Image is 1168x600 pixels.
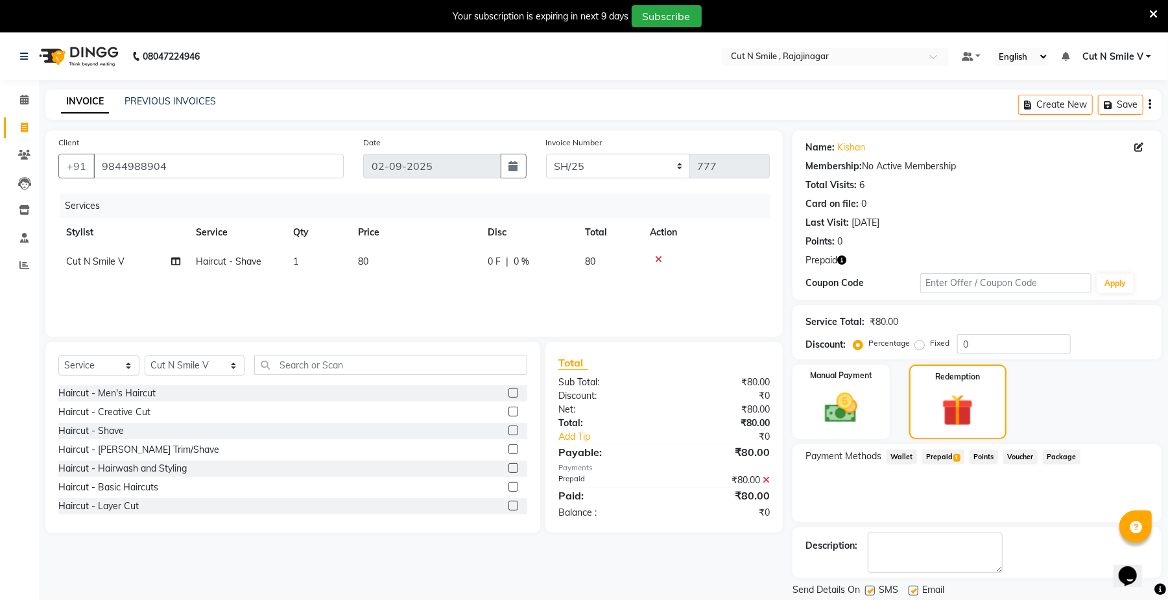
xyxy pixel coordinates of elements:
[546,137,602,149] label: Invoice Number
[1082,50,1143,64] span: Cut N Smile V
[793,583,860,599] span: Send Details On
[585,256,595,267] span: 80
[58,443,219,457] div: Haircut - [PERSON_NAME] Trim/Shave
[922,450,964,464] span: Prepaid
[805,160,1149,173] div: No Active Membership
[549,488,664,503] div: Paid:
[879,583,898,599] span: SMS
[805,141,835,154] div: Name:
[664,376,780,389] div: ₹80.00
[935,371,980,383] label: Redemption
[664,506,780,520] div: ₹0
[970,450,998,464] span: Points
[93,154,344,178] input: Search by Name/Mobile/Email/Code
[930,337,949,349] label: Fixed
[1018,95,1093,115] button: Create New
[58,405,150,419] div: Haircut - Creative Cut
[887,450,917,464] span: Wallet
[285,218,350,247] th: Qty
[558,462,770,474] div: Payments
[1098,95,1143,115] button: Save
[58,424,124,438] div: Haircut - Shave
[805,338,846,352] div: Discount:
[350,218,480,247] th: Price
[549,444,664,460] div: Payable:
[805,276,920,290] div: Coupon Code
[549,389,664,403] div: Discount:
[60,194,780,218] div: Services
[805,539,857,553] div: Description:
[549,403,664,416] div: Net:
[1114,548,1155,587] iframe: chat widget
[549,506,664,520] div: Balance :
[488,255,501,269] span: 0 F
[196,256,261,267] span: Haircut - Shave
[805,450,881,463] span: Payment Methods
[932,390,983,430] img: _gift.svg
[363,137,381,149] label: Date
[815,389,868,427] img: _cash.svg
[254,355,527,375] input: Search or Scan
[868,337,910,349] label: Percentage
[684,430,780,444] div: ₹0
[664,444,780,460] div: ₹80.00
[61,90,109,114] a: INVOICE
[870,315,898,329] div: ₹80.00
[805,197,859,211] div: Card on file:
[632,5,702,27] button: Subscribe
[1097,274,1134,293] button: Apply
[920,273,1091,293] input: Enter Offer / Coupon Code
[664,416,780,430] div: ₹80.00
[58,387,156,400] div: Haircut - Men's Haircut
[805,315,864,329] div: Service Total:
[861,197,866,211] div: 0
[514,255,529,269] span: 0 %
[358,256,368,267] span: 80
[642,218,770,247] th: Action
[58,462,187,475] div: Haircut - Hairwash and Styling
[837,141,865,154] a: Kishan
[810,370,872,381] label: Manual Payment
[293,256,298,267] span: 1
[188,218,285,247] th: Service
[33,38,122,75] img: logo
[1043,450,1080,464] span: Package
[58,137,79,149] label: Client
[664,488,780,503] div: ₹80.00
[558,356,588,370] span: Total
[66,256,125,267] span: Cut N Smile V
[837,235,842,248] div: 0
[859,178,864,192] div: 6
[58,481,158,494] div: Haircut - Basic Haircuts
[805,235,835,248] div: Points:
[453,10,629,23] div: Your subscription is expiring in next 9 days
[549,416,664,430] div: Total:
[58,218,188,247] th: Stylist
[143,38,200,75] b: 08047224946
[549,376,664,389] div: Sub Total:
[805,216,849,230] div: Last Visit:
[805,178,857,192] div: Total Visits:
[58,499,139,513] div: Haircut - Layer Cut
[664,474,780,487] div: ₹80.00
[953,454,960,462] span: 1
[549,474,664,487] div: Prepaid
[664,389,780,403] div: ₹0
[805,254,837,267] span: Prepaid
[577,218,642,247] th: Total
[549,430,684,444] a: Add Tip
[805,160,862,173] div: Membership:
[852,216,879,230] div: [DATE]
[922,583,944,599] span: Email
[1003,450,1038,464] span: Voucher
[506,255,508,269] span: |
[58,154,95,178] button: +91
[480,218,577,247] th: Disc
[125,95,216,107] a: PREVIOUS INVOICES
[664,403,780,416] div: ₹80.00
